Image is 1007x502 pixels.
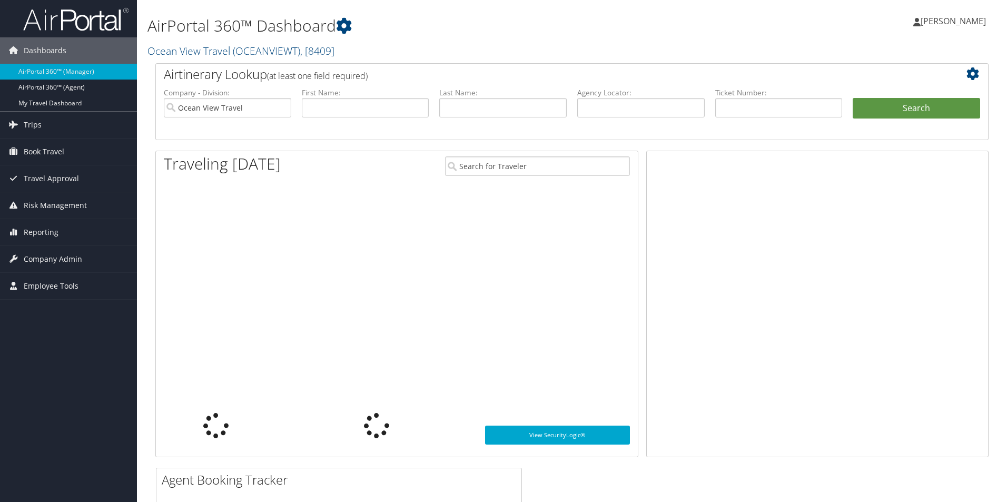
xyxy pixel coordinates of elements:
[164,153,281,175] h1: Traveling [DATE]
[913,5,996,37] a: [PERSON_NAME]
[24,192,87,219] span: Risk Management
[300,44,334,58] span: , [ 8409 ]
[439,87,567,98] label: Last Name:
[485,426,630,445] a: View SecurityLogic®
[853,98,980,119] button: Search
[302,87,429,98] label: First Name:
[715,87,843,98] label: Ticket Number:
[577,87,705,98] label: Agency Locator:
[445,156,630,176] input: Search for Traveler
[921,15,986,27] span: [PERSON_NAME]
[24,165,79,192] span: Travel Approval
[147,15,714,37] h1: AirPortal 360™ Dashboard
[267,70,368,82] span: (at least one field required)
[24,112,42,138] span: Trips
[24,37,66,64] span: Dashboards
[164,87,291,98] label: Company - Division:
[162,471,521,489] h2: Agent Booking Tracker
[24,246,82,272] span: Company Admin
[233,44,300,58] span: ( OCEANVIEWT )
[24,273,78,299] span: Employee Tools
[24,139,64,165] span: Book Travel
[147,44,334,58] a: Ocean View Travel
[164,65,911,83] h2: Airtinerary Lookup
[23,7,129,32] img: airportal-logo.png
[24,219,58,245] span: Reporting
